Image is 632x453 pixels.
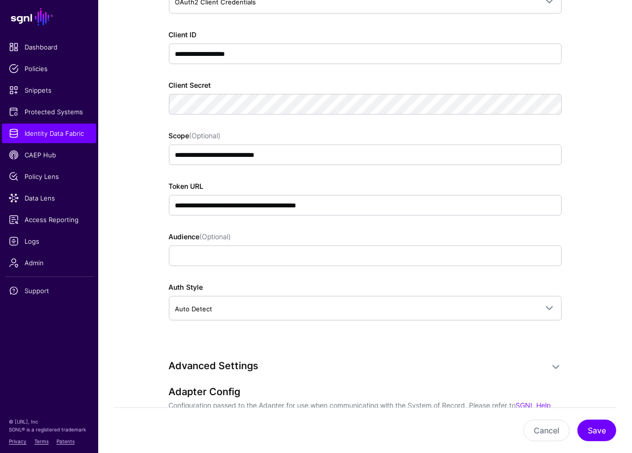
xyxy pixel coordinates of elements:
[2,167,96,186] a: Policy Lens
[190,131,221,140] span: (Optional)
[2,188,96,208] a: Data Lens
[2,37,96,57] a: Dashboard
[2,80,96,100] a: Snippets
[169,29,197,40] label: Client ID
[9,64,89,74] span: Policies
[9,128,89,138] span: Identity Data Fabric
[9,172,89,181] span: Policy Lens
[9,418,89,426] p: © [URL], Inc
[2,145,96,165] a: CAEP Hub
[2,124,96,143] a: Identity Data Fabric
[9,215,89,225] span: Access Reporting
[200,232,231,241] span: (Optional)
[2,102,96,122] a: Protected Systems
[34,438,49,444] a: Terms
[6,6,92,27] a: SGNL
[9,107,89,117] span: Protected Systems
[2,210,96,229] a: Access Reporting
[175,305,213,313] span: Auto Detect
[169,282,203,292] label: Auth Style
[169,400,562,421] p: Configuration passed to the Adapter for use when communicating with the System of Record. Please ...
[169,231,231,242] label: Audience
[9,85,89,95] span: Snippets
[9,193,89,203] span: Data Lens
[56,438,75,444] a: Patents
[9,150,89,160] span: CAEP Hub
[9,258,89,268] span: Admin
[169,360,542,372] h3: Advanced Settings
[9,236,89,246] span: Logs
[577,420,616,441] button: Save
[169,130,221,141] label: Scope
[169,386,562,398] h3: Adapter Config
[9,42,89,52] span: Dashboard
[9,286,89,296] span: Support
[9,438,27,444] a: Privacy
[2,231,96,251] a: Logs
[523,420,570,441] button: Cancel
[9,426,89,433] p: SGNL® is a registered trademark
[2,59,96,78] a: Policies
[169,80,211,90] label: Client Secret
[169,181,204,191] label: Token URL
[2,253,96,273] a: Admin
